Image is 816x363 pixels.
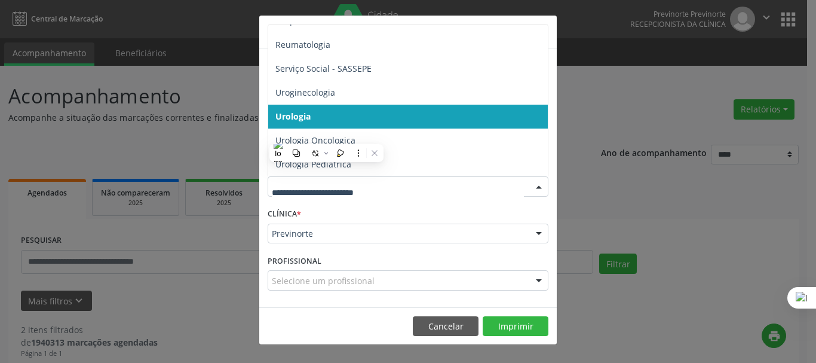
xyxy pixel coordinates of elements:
span: Selecione um profissional [272,274,375,287]
span: Reumatologia [275,39,330,50]
label: CLÍNICA [268,205,301,224]
label: PROFISSIONAL [268,252,321,270]
span: Urologia [275,111,311,122]
span: Urologia Pediatrica [275,158,351,170]
span: Urologia Oncologica [275,135,355,146]
span: Previnorte [272,228,524,240]
button: Cancelar [413,316,478,337]
span: Uroginecologia [275,87,335,98]
button: Close [533,16,557,45]
button: Imprimir [483,316,548,337]
span: Serviço Social - SASSEPE [275,63,372,74]
h5: Relatório de agendamentos [268,24,404,39]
